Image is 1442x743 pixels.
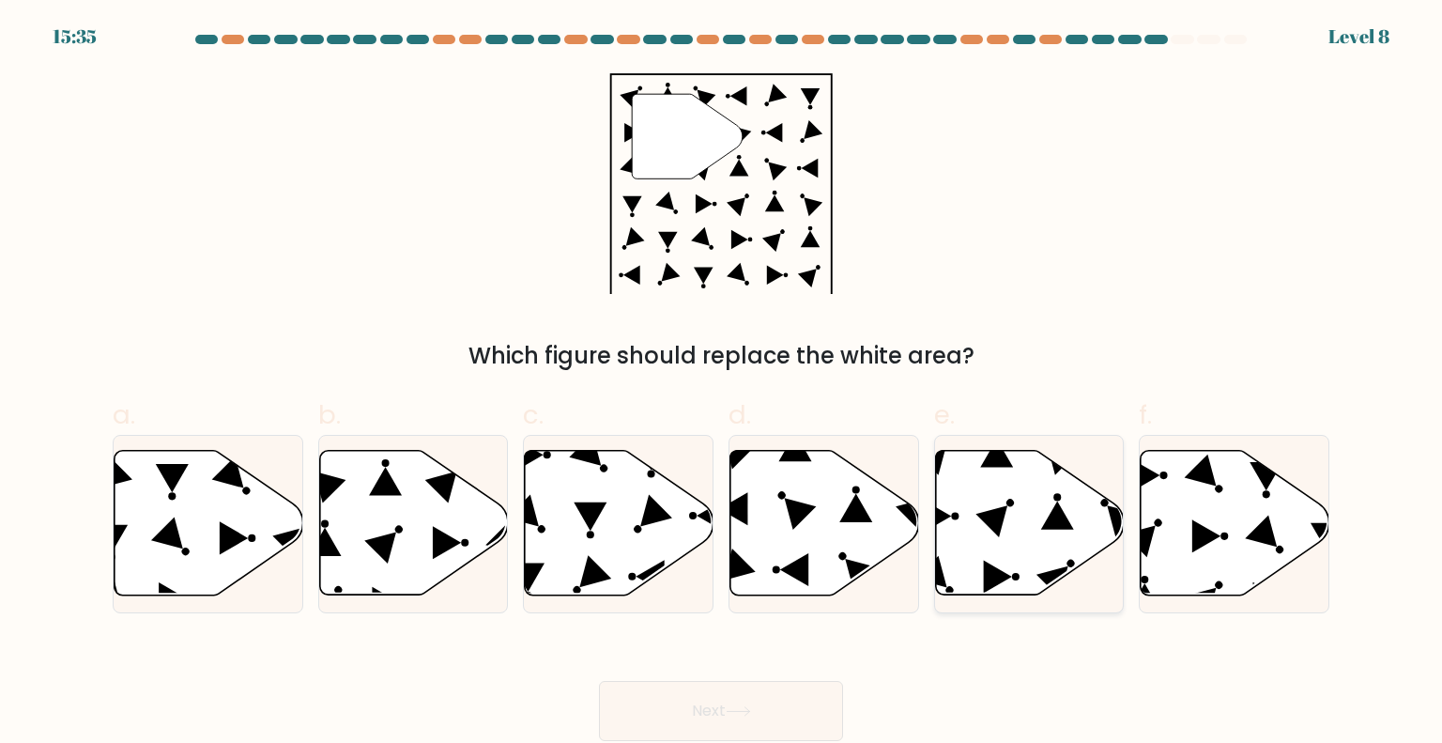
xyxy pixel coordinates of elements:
[124,339,1318,373] div: Which figure should replace the white area?
[1328,23,1389,51] div: Level 8
[599,681,843,741] button: Next
[318,396,341,433] span: b.
[53,23,97,51] div: 15:35
[113,396,135,433] span: a.
[934,396,955,433] span: e.
[523,396,544,433] span: c.
[1139,396,1152,433] span: f.
[729,396,751,433] span: d.
[633,94,744,178] g: "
